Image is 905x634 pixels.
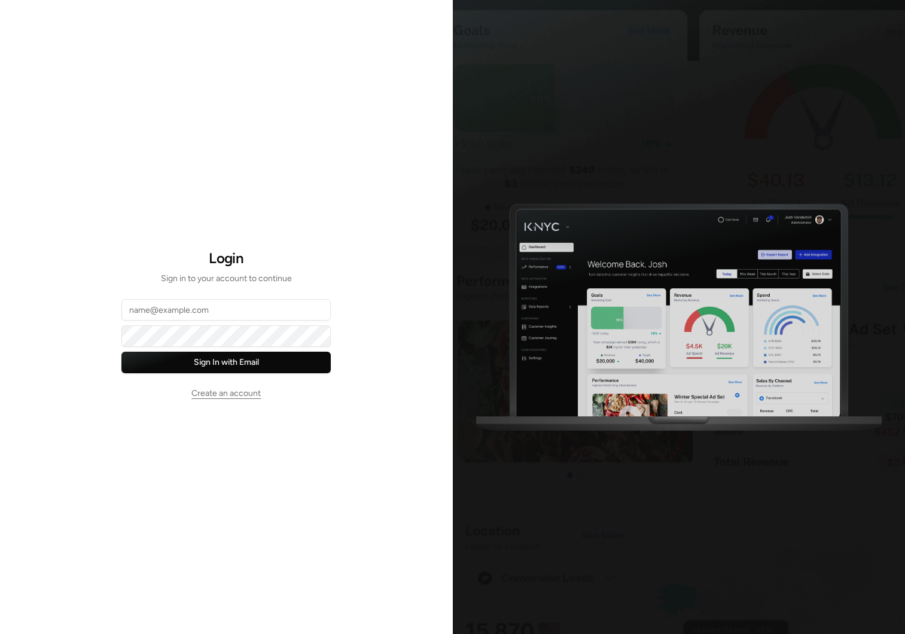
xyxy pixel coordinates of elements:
button: Sign In with Email [121,352,331,373]
h1: Login [121,249,331,268]
a: Create an account [191,388,261,400]
input: name@example.com [121,299,331,321]
p: Sign in to your account to continue [121,273,331,285]
img: Dashboard mockup [475,203,882,431]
